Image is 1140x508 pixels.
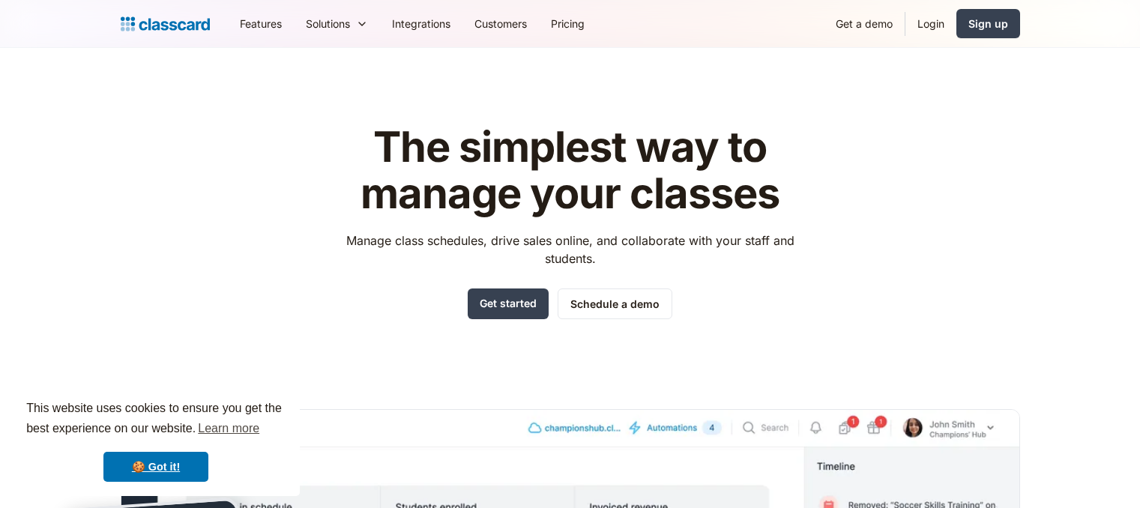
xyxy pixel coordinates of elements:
[332,124,808,217] h1: The simplest way to manage your classes
[824,7,905,40] a: Get a demo
[196,417,262,440] a: learn more about cookies
[380,7,462,40] a: Integrations
[468,288,549,319] a: Get started
[294,7,380,40] div: Solutions
[26,399,286,440] span: This website uses cookies to ensure you get the best experience on our website.
[539,7,597,40] a: Pricing
[462,7,539,40] a: Customers
[956,9,1020,38] a: Sign up
[558,288,672,319] a: Schedule a demo
[332,232,808,267] p: Manage class schedules, drive sales online, and collaborate with your staff and students.
[306,16,350,31] div: Solutions
[12,385,300,496] div: cookieconsent
[121,13,210,34] a: home
[968,16,1008,31] div: Sign up
[103,452,208,482] a: dismiss cookie message
[905,7,956,40] a: Login
[228,7,294,40] a: Features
